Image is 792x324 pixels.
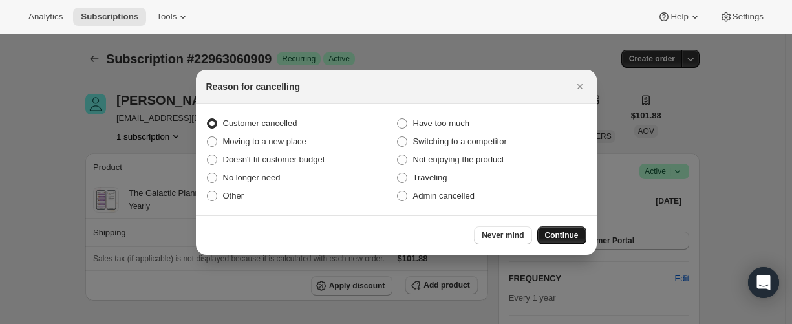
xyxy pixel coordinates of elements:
[733,12,764,22] span: Settings
[413,173,447,182] span: Traveling
[545,230,579,241] span: Continue
[413,191,475,200] span: Admin cancelled
[223,136,306,146] span: Moving to a new place
[413,118,469,128] span: Have too much
[474,226,531,244] button: Never mind
[413,155,504,164] span: Not enjoying the product
[748,267,779,298] div: Open Intercom Messenger
[413,136,507,146] span: Switching to a competitor
[482,230,524,241] span: Never mind
[73,8,146,26] button: Subscriptions
[712,8,771,26] button: Settings
[223,155,325,164] span: Doesn't fit customer budget
[156,12,177,22] span: Tools
[223,191,244,200] span: Other
[28,12,63,22] span: Analytics
[650,8,709,26] button: Help
[21,8,70,26] button: Analytics
[571,78,589,96] button: Close
[149,8,197,26] button: Tools
[206,80,300,93] h2: Reason for cancelling
[537,226,586,244] button: Continue
[670,12,688,22] span: Help
[223,173,281,182] span: No longer need
[223,118,297,128] span: Customer cancelled
[81,12,138,22] span: Subscriptions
